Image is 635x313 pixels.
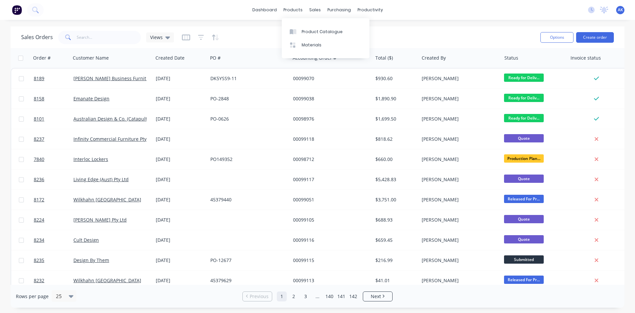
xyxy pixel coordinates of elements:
span: Rows per page [16,293,49,300]
span: 8235 [34,257,44,264]
div: Customer Name [73,55,109,61]
span: 8237 [34,136,44,142]
span: AK [618,7,623,13]
a: Product Catalogue [282,25,369,38]
div: PO # [210,55,221,61]
div: [DATE] [156,237,205,243]
a: Interloc Lockers [73,156,108,162]
input: Search... [77,31,141,44]
span: 8101 [34,116,44,122]
span: 8236 [34,176,44,183]
a: 8172 [34,190,73,210]
a: 8232 [34,271,73,290]
a: Page 1 is your current page [277,291,287,301]
div: Status [504,55,518,61]
a: Wilkhahn [GEOGRAPHIC_DATA] [73,277,141,284]
div: 00099038 [293,95,366,102]
span: Views [150,34,163,41]
span: Submitted [504,255,544,264]
div: PO-12677 [210,257,284,264]
div: [DATE] [156,176,205,183]
a: Jump forward [313,291,322,301]
button: Create order [576,32,614,43]
div: [DATE] [156,257,205,264]
div: $688.93 [375,217,414,223]
div: [PERSON_NAME] [422,257,495,264]
div: Created By [422,55,446,61]
div: Created Date [155,55,185,61]
a: 8235 [34,250,73,270]
div: 00099117 [293,176,366,183]
div: 00099070 [293,75,366,82]
div: [PERSON_NAME] [422,156,495,163]
span: Ready for Deliv... [504,74,544,82]
div: $1,699.50 [375,116,414,122]
a: 8101 [34,109,73,129]
div: Invoice status [571,55,601,61]
img: Factory [12,5,22,15]
a: 8158 [34,89,73,109]
a: Emanate Design [73,95,109,102]
div: [PERSON_NAME] [422,237,495,243]
div: $930.60 [375,75,414,82]
div: [DATE] [156,116,205,122]
div: Total ($) [375,55,393,61]
div: 00099118 [293,136,366,142]
div: [PERSON_NAME] [422,176,495,183]
span: Quote [504,175,544,183]
span: Quote [504,134,544,142]
div: 45379629 [210,277,284,284]
div: [DATE] [156,75,205,82]
a: Page 140 [324,291,334,301]
div: Product Catalogue [302,29,343,35]
div: PO-0626 [210,116,284,122]
div: 00099105 [293,217,366,223]
div: $5,428.83 [375,176,414,183]
div: $818.62 [375,136,414,142]
span: Quote [504,235,544,243]
a: Living Edge (Aust) Pty Ltd [73,176,129,183]
div: [DATE] [156,196,205,203]
a: Wilkhahn [GEOGRAPHIC_DATA] [73,196,141,203]
a: 8234 [34,230,73,250]
a: 7840 [34,149,73,169]
a: Page 142 [348,291,358,301]
a: dashboard [249,5,280,15]
span: 8234 [34,237,44,243]
div: products [280,5,306,15]
a: 8237 [34,129,73,149]
span: Next [371,293,381,300]
div: Materials [302,42,321,48]
a: [PERSON_NAME] Business Furniture Centre Pty Ltd [73,75,186,81]
span: Ready for Deliv... [504,114,544,122]
span: Quote [504,215,544,223]
h1: Sales Orders [21,34,53,40]
div: 00099116 [293,237,366,243]
a: Page 2 [289,291,299,301]
a: [PERSON_NAME] Pty Ltd [73,217,127,223]
a: Design By Them [73,257,109,263]
div: sales [306,5,324,15]
span: 8232 [34,277,44,284]
a: Australian Design & Co. (Catapult) [73,116,148,122]
a: Materials [282,38,369,52]
div: [PERSON_NAME] [422,196,495,203]
div: $659.45 [375,237,414,243]
span: 8189 [34,75,44,82]
a: 8236 [34,170,73,189]
div: [PERSON_NAME] [422,95,495,102]
div: 00099115 [293,257,366,264]
div: [DATE] [156,217,205,223]
div: [DATE] [156,156,205,163]
div: DK5YSS9-11 [210,75,284,82]
span: Production Plan... [504,154,544,163]
div: [DATE] [156,277,205,284]
a: 8224 [34,210,73,230]
div: [DATE] [156,136,205,142]
div: productivity [354,5,386,15]
div: $1,890.90 [375,95,414,102]
span: Previous [250,293,269,300]
span: Released For Pr... [504,195,544,203]
a: Page 141 [336,291,346,301]
div: $216.99 [375,257,414,264]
